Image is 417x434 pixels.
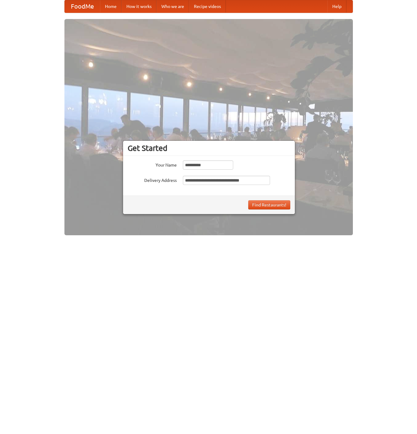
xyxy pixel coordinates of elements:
a: Home [100,0,122,13]
a: Recipe videos [189,0,226,13]
h3: Get Started [128,144,290,153]
button: Find Restaurants! [248,200,290,209]
a: Who we are [156,0,189,13]
label: Your Name [128,160,177,168]
label: Delivery Address [128,176,177,183]
a: Help [327,0,346,13]
a: FoodMe [65,0,100,13]
a: How it works [122,0,156,13]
